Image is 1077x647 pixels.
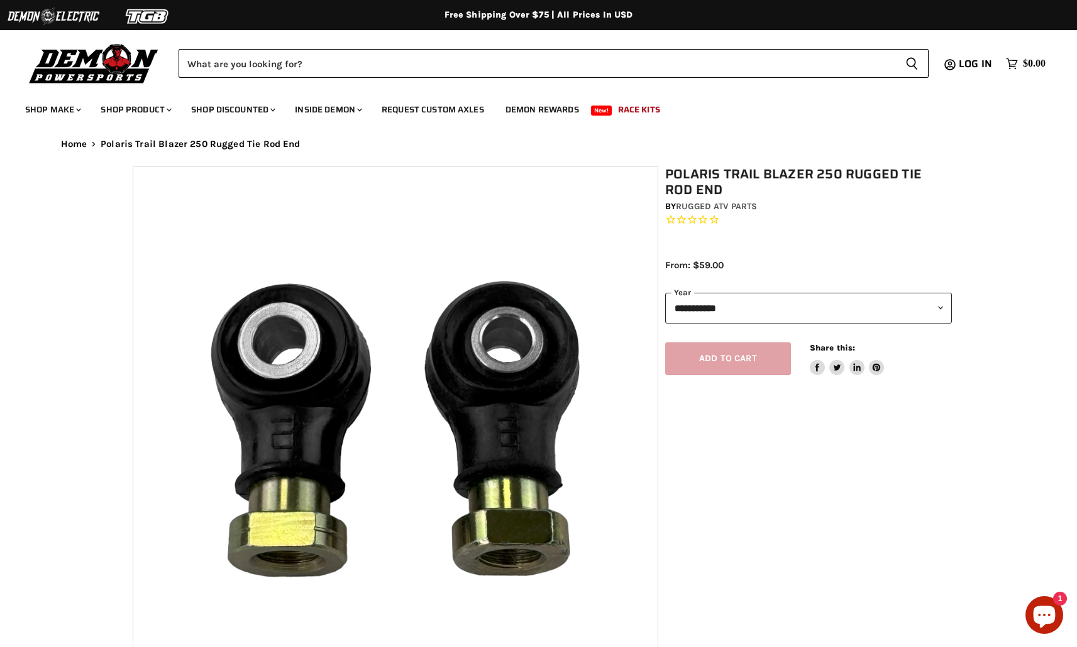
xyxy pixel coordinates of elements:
[1022,596,1067,637] inbox-online-store-chat: Shopify online store chat
[179,49,895,78] input: Search
[372,97,494,122] a: Request Custom Axles
[665,293,952,323] select: year
[959,56,992,72] span: Log in
[101,4,195,28] img: TGB Logo 2
[591,106,612,116] span: New!
[61,139,87,150] a: Home
[665,200,952,214] div: by
[91,97,179,122] a: Shop Product
[496,97,588,122] a: Demon Rewards
[36,9,1042,21] div: Free Shipping Over $75 | All Prices In USD
[609,97,670,122] a: Race Kits
[182,97,283,122] a: Shop Discounted
[1023,58,1046,70] span: $0.00
[665,166,952,198] h1: Polaris Trail Blazer 250 Rugged Tie Rod End
[953,58,1000,70] a: Log in
[810,343,855,352] span: Share this:
[676,201,757,212] a: Rugged ATV Parts
[179,49,929,78] form: Product
[16,97,89,122] a: Shop Make
[665,259,724,271] span: From: $59.00
[665,214,952,227] span: Rated 0.0 out of 5 stars 0 reviews
[895,49,929,78] button: Search
[810,342,885,376] aside: Share this:
[16,92,1042,122] ul: Main menu
[25,41,163,85] img: Demon Powersports
[101,139,300,150] span: Polaris Trail Blazer 250 Rugged Tie Rod End
[285,97,370,122] a: Inside Demon
[1000,55,1052,73] a: $0.00
[6,4,101,28] img: Demon Electric Logo 2
[36,139,1042,150] nav: Breadcrumbs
